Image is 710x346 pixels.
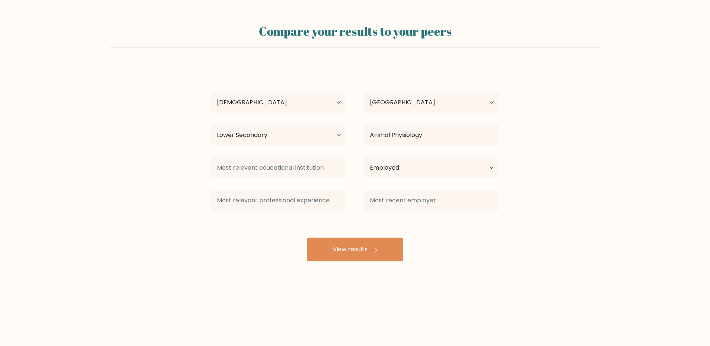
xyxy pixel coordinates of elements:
h2: Compare your results to your peers [114,24,596,38]
input: Most recent employer [364,190,499,211]
button: View results [307,238,403,261]
input: Most relevant educational institution [211,157,346,178]
input: Most relevant professional experience [211,190,346,211]
input: What did you study? [364,125,499,146]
